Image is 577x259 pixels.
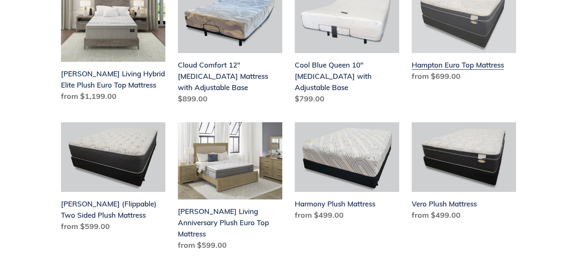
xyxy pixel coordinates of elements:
a: Harmony Plush Mattress [295,122,399,224]
a: Vero Plush Mattress [412,122,516,224]
a: Del Ray (Flippable) Two Sided Plush Mattress [61,122,165,235]
a: Scott Living Anniversary Plush Euro Top Mattress [178,122,282,254]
